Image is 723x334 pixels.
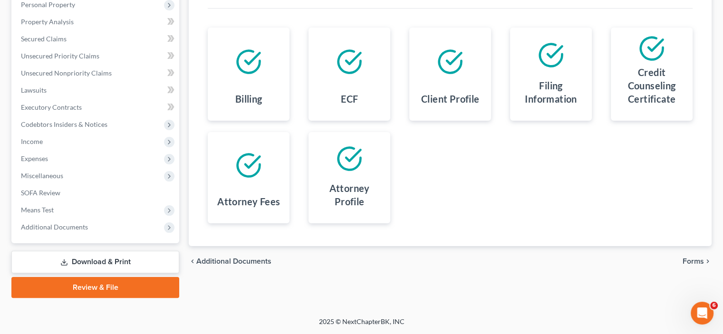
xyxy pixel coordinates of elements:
[13,99,179,116] a: Executory Contracts
[304,4,321,21] div: Close
[21,189,60,197] span: SOFA Review
[151,236,176,255] span: neutral face reaction
[6,4,24,22] button: go back
[132,236,145,255] span: 😞
[316,181,383,208] h4: Attorney Profile
[341,92,358,105] h4: ECF
[13,48,179,65] a: Unsecured Priority Claims
[196,258,271,265] span: Additional Documents
[21,86,47,94] span: Lawsuits
[21,103,82,111] span: Executory Contracts
[13,184,179,201] a: SOFA Review
[421,92,480,105] h4: Client Profile
[704,258,712,265] i: chevron_right
[21,223,88,231] span: Additional Documents
[21,69,112,77] span: Unsecured Nonpriority Claims
[683,258,712,265] button: Forms chevron_right
[21,206,54,214] span: Means Test
[126,236,151,255] span: disappointed reaction
[13,13,179,30] a: Property Analysis
[235,92,262,105] h4: Billing
[176,236,201,255] span: smiley reaction
[691,302,713,324] iframe: Intercom live chat
[11,226,316,237] div: Did this answer your question?
[13,65,179,82] a: Unsecured Nonpriority Claims
[21,137,43,145] span: Income
[21,154,48,162] span: Expenses
[217,195,280,208] h4: Attorney Fees
[189,258,271,265] a: chevron_left Additional Documents
[181,236,195,255] span: 😃
[618,66,685,105] h4: Credit Counseling Certificate
[21,0,75,9] span: Personal Property
[710,302,718,309] span: 6
[189,258,196,265] i: chevron_left
[13,82,179,99] a: Lawsuits
[518,79,584,105] h4: Filing Information
[11,251,179,273] a: Download & Print
[21,172,63,180] span: Miscellaneous
[11,277,179,298] a: Review & File
[21,18,74,26] span: Property Analysis
[125,267,202,274] a: Open in help center
[13,30,179,48] a: Secured Claims
[286,4,304,22] button: Collapse window
[683,258,704,265] span: Forms
[21,35,67,43] span: Secured Claims
[21,52,99,60] span: Unsecured Priority Claims
[21,120,107,128] span: Codebtors Insiders & Notices
[156,236,170,255] span: 😐
[91,317,633,334] div: 2025 © NextChapterBK, INC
